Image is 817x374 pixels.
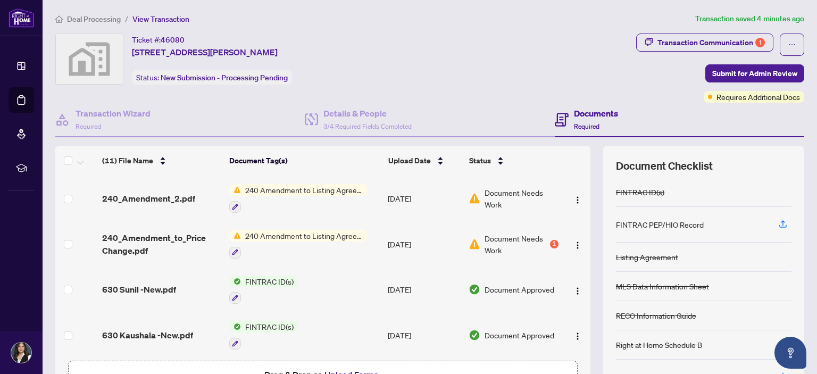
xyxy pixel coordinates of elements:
[125,13,128,25] li: /
[56,34,123,84] img: svg%3e
[485,284,554,295] span: Document Approved
[102,283,176,296] span: 630 Sunil -New.pdf
[616,186,664,198] div: FINTRAC ID(s)
[384,176,464,221] td: [DATE]
[755,38,765,47] div: 1
[323,107,412,120] h4: Details & People
[229,276,241,287] img: Status Icon
[102,192,195,205] span: 240_Amendment_2.pdf
[705,64,804,82] button: Submit for Admin Review
[712,65,797,82] span: Submit for Admin Review
[485,232,547,256] span: Document Needs Work
[485,329,554,341] span: Document Approved
[229,321,298,350] button: Status IconFINTRAC ID(s)
[469,193,480,204] img: Document Status
[573,241,582,250] img: Logo
[695,13,804,25] article: Transaction saved 4 minutes ago
[573,287,582,295] img: Logo
[616,159,713,173] span: Document Checklist
[229,321,241,333] img: Status Icon
[550,240,558,248] div: 1
[569,281,586,298] button: Logo
[574,107,618,120] h4: Documents
[788,41,796,48] span: ellipsis
[229,276,298,304] button: Status IconFINTRAC ID(s)
[229,230,367,259] button: Status Icon240 Amendment to Listing Agreement - Authority to Offer for Sale Price Change/Extensio...
[11,343,31,363] img: Profile Icon
[384,146,465,176] th: Upload Date
[102,155,153,167] span: (11) File Name
[616,310,696,321] div: RECO Information Guide
[469,155,491,167] span: Status
[616,280,709,292] div: MLS Data Information Sheet
[384,267,464,313] td: [DATE]
[573,196,582,204] img: Logo
[569,327,586,344] button: Logo
[132,70,292,85] div: Status:
[132,14,189,24] span: View Transaction
[616,219,704,230] div: FINTRAC PEP/HIO Record
[469,284,480,295] img: Document Status
[716,91,800,103] span: Requires Additional Docs
[388,155,431,167] span: Upload Date
[132,34,185,46] div: Ticket #:
[636,34,773,52] button: Transaction Communication1
[569,190,586,207] button: Logo
[76,122,101,130] span: Required
[616,251,678,263] div: Listing Agreement
[384,312,464,358] td: [DATE]
[616,339,702,351] div: Right at Home Schedule B
[573,332,582,340] img: Logo
[98,146,225,176] th: (11) File Name
[241,276,298,287] span: FINTRAC ID(s)
[229,184,367,213] button: Status Icon240 Amendment to Listing Agreement - Authority to Offer for Sale Price Change/Extensio...
[55,15,63,23] span: home
[465,146,563,176] th: Status
[241,184,367,196] span: 240 Amendment to Listing Agreement - Authority to Offer for Sale Price Change/Extension/Amendment(s)
[574,122,599,130] span: Required
[323,122,412,130] span: 3/4 Required Fields Completed
[229,184,241,196] img: Status Icon
[569,236,586,253] button: Logo
[132,46,278,59] span: [STREET_ADDRESS][PERSON_NAME]
[76,107,151,120] h4: Transaction Wizard
[657,34,765,51] div: Transaction Communication
[225,146,384,176] th: Document Tag(s)
[384,221,464,267] td: [DATE]
[102,231,221,257] span: 240_Amendment_to_Price Change.pdf
[102,329,193,342] span: 630 Kaushala -New.pdf
[229,230,241,242] img: Status Icon
[241,321,298,333] span: FINTRAC ID(s)
[485,187,558,210] span: Document Needs Work
[67,14,121,24] span: Deal Processing
[774,337,806,369] button: Open asap
[469,238,480,250] img: Document Status
[469,329,480,341] img: Document Status
[241,230,367,242] span: 240 Amendment to Listing Agreement - Authority to Offer for Sale Price Change/Extension/Amendment(s)
[161,35,185,45] span: 46080
[161,73,288,82] span: New Submission - Processing Pending
[9,8,34,28] img: logo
